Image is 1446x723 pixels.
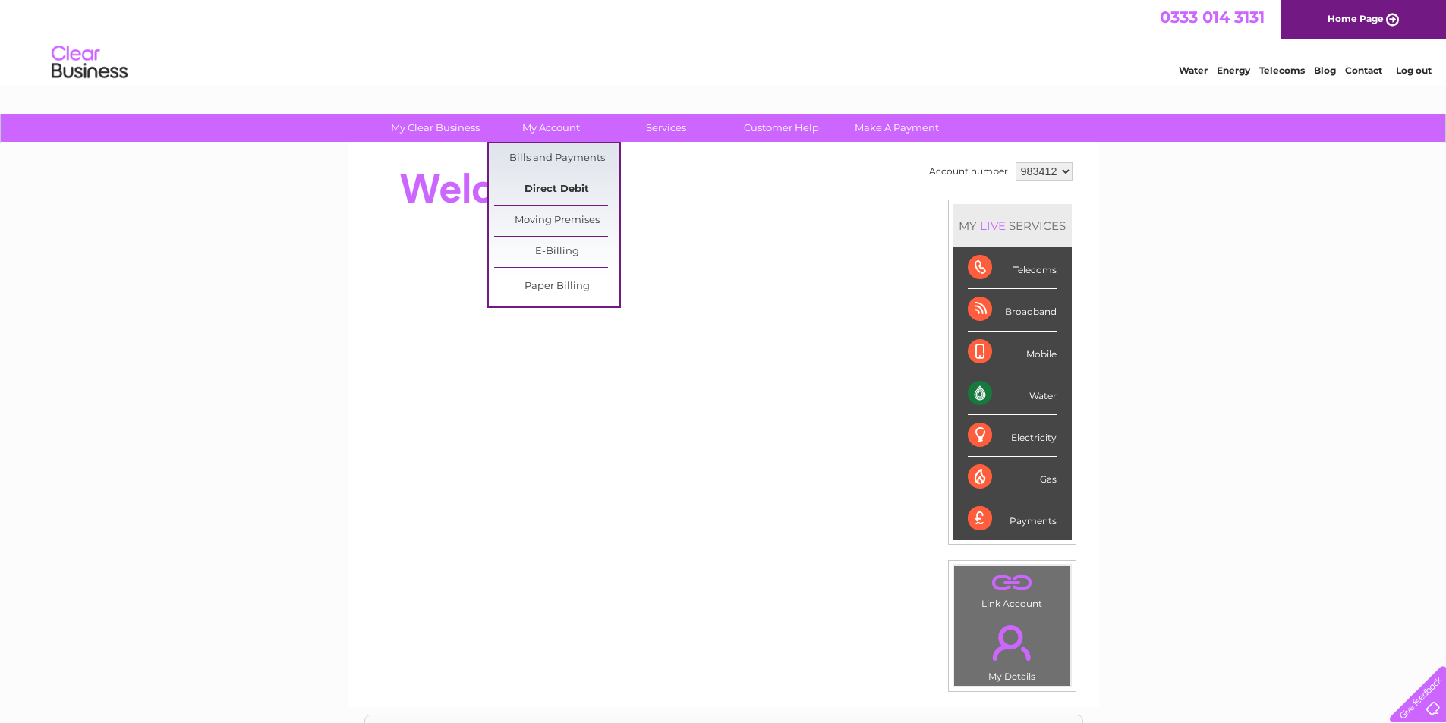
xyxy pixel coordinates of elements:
[488,114,613,142] a: My Account
[977,218,1009,233] div: LIVE
[968,373,1057,415] div: Water
[953,612,1071,687] td: My Details
[494,206,619,236] a: Moving Premises
[968,415,1057,457] div: Electricity
[1314,64,1336,76] a: Blog
[925,159,1012,184] td: Account number
[968,332,1057,373] div: Mobile
[603,114,729,142] a: Services
[953,565,1071,613] td: Link Account
[494,237,619,267] a: E-Billing
[1179,64,1208,76] a: Water
[968,457,1057,498] div: Gas
[51,39,128,86] img: logo.png
[719,114,844,142] a: Customer Help
[1160,8,1265,27] a: 0333 014 3131
[958,616,1066,669] a: .
[1259,64,1305,76] a: Telecoms
[1345,64,1382,76] a: Contact
[494,272,619,302] a: Paper Billing
[1217,64,1250,76] a: Energy
[1396,64,1432,76] a: Log out
[953,204,1072,247] div: MY SERVICES
[494,143,619,174] a: Bills and Payments
[958,570,1066,596] a: .
[373,114,498,142] a: My Clear Business
[834,114,959,142] a: Make A Payment
[968,289,1057,331] div: Broadband
[968,498,1057,539] div: Payments
[494,174,619,205] a: Direct Debit
[365,8,1082,74] div: Clear Business is a trading name of Verastar Limited (registered in [GEOGRAPHIC_DATA] No. 3667643...
[968,247,1057,289] div: Telecoms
